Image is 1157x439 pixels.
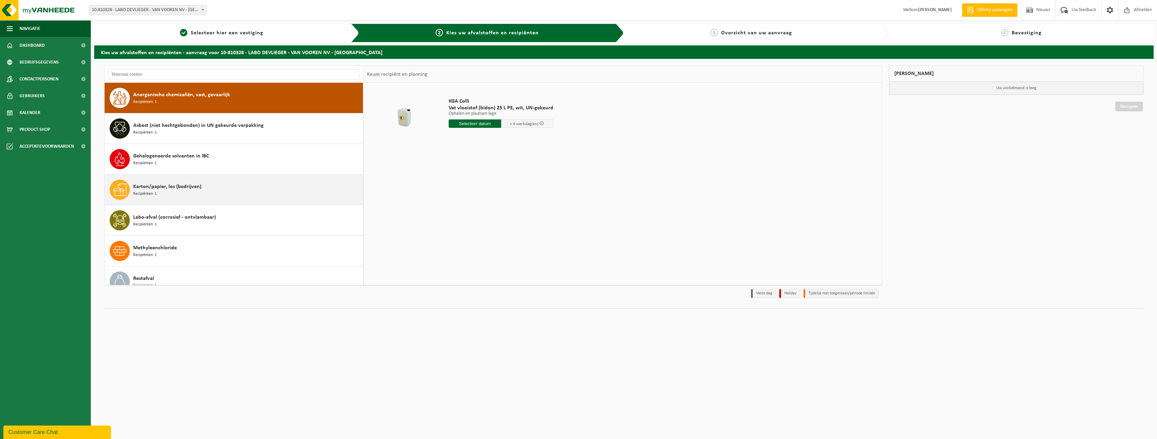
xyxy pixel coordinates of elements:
span: Navigatie [20,20,40,37]
span: Kies uw afvalstoffen en recipiënten [446,30,539,36]
span: Bedrijfsgegevens [20,54,59,71]
li: Vaste dag [751,289,776,298]
span: Anorganische chemicaliën, vast, gevaarlijk [133,91,230,99]
p: Ophalen en plaatsen lege [449,111,553,116]
span: Product Shop [20,121,50,138]
div: Keuze recipiënt en planning [364,66,431,83]
input: Selecteer datum [449,119,501,128]
span: 1 [180,29,187,36]
li: Holiday [779,289,800,298]
span: Vat vloeistof (bidon) 25 L PE, wit, UN-gekeurd [449,105,553,111]
span: Overzicht van uw aanvraag [721,30,792,36]
span: Bevestiging [1012,30,1042,36]
button: Karton/papier, los (bedrijven) Recipiënten: 1 [105,175,363,205]
span: Recipiënten: 1 [133,191,157,197]
span: + 4 werkdag(en) [510,122,538,126]
span: Karton/papier, los (bedrijven) [133,183,201,191]
button: Methyleenchloride Recipiënten: 1 [105,236,363,266]
h2: Kies uw afvalstoffen en recipiënten - aanvraag voor 10-810328 - LABO DEVLIEGER - VAN VOOREN NV - ... [94,45,1154,59]
span: Asbest (niet hechtgebonden) in UN gekeurde verpakking [133,121,264,130]
span: Recipiënten: 1 [133,99,157,105]
span: Restafval [133,275,154,283]
iframe: chat widget [3,424,112,439]
span: Contactpersonen [20,71,59,87]
span: Recipiënten: 1 [133,160,157,167]
span: 10-810328 - LABO DEVLIEGER - VAN VOOREN NV - BRUGGE [89,5,206,15]
span: 4 [1001,29,1008,36]
p: Uw winkelmand is leeg [889,82,1144,95]
button: Asbest (niet hechtgebonden) in UN gekeurde verpakking Recipiënten: 1 [105,113,363,144]
li: Tijdelijk niet toegestaan/période limitée [804,289,879,298]
button: Anorganische chemicaliën, vast, gevaarlijk Recipiënten: 1 [105,83,363,113]
span: Dashboard [20,37,45,54]
span: 10-810328 - LABO DEVLIEGER - VAN VOOREN NV - BRUGGE [89,5,207,15]
span: Recipiënten: 1 [133,221,157,228]
span: Recipiënten: 1 [133,252,157,258]
span: Acceptatievoorwaarden [20,138,74,155]
span: Offerte aanvragen [976,7,1014,13]
strong: [PERSON_NAME] [918,7,952,12]
a: Offerte aanvragen [962,3,1017,17]
span: Recipiënten: 1 [133,283,157,289]
div: [PERSON_NAME] [889,66,1144,82]
input: Materiaal zoeken [108,69,360,79]
button: Labo-afval (corrosief - ontvlambaar) Recipiënten: 1 [105,205,363,236]
span: Gebruikers [20,87,45,104]
span: 2 [436,29,443,36]
span: Recipiënten: 1 [133,130,157,136]
span: 3 [710,29,718,36]
span: Methyleenchloride [133,244,177,252]
span: Labo-afval (corrosief - ontvlambaar) [133,213,216,221]
span: Gehalogeneerde solventen in IBC [133,152,209,160]
a: Doorgaan [1115,102,1143,111]
span: Selecteer hier een vestiging [191,30,263,36]
span: Kalender [20,104,40,121]
button: Gehalogeneerde solventen in IBC Recipiënten: 1 [105,144,363,175]
span: KGA Colli [449,98,553,105]
a: 1Selecteer hier een vestiging [98,29,346,37]
button: Restafval Recipiënten: 1 [105,266,363,297]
